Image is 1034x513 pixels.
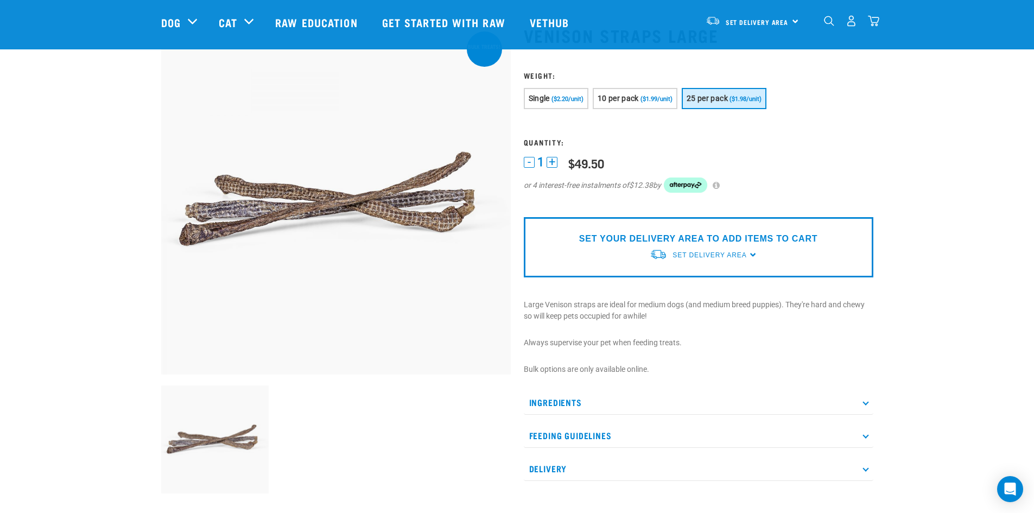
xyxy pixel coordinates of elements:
button: 10 per pack ($1.99/unit) [593,88,677,109]
h3: Weight: [524,71,873,79]
span: Set Delivery Area [673,251,746,259]
img: home-icon-1@2x.png [824,16,834,26]
div: Open Intercom Messenger [997,476,1023,502]
p: Delivery [524,457,873,481]
img: home-icon@2x.png [868,15,879,27]
a: Raw Education [264,1,371,44]
button: Single ($2.20/unit) [524,88,588,109]
button: - [524,157,535,168]
h3: Quantity: [524,138,873,146]
p: Bulk options are only available online. [524,364,873,375]
span: Set Delivery Area [726,20,789,24]
img: Afterpay [664,178,707,193]
a: Vethub [519,1,583,44]
span: $12.38 [629,180,653,191]
img: Stack of 3 Venison Straps Treats for Pets [161,385,269,493]
p: Ingredients [524,390,873,415]
a: Dog [161,14,181,30]
span: Single [529,94,550,103]
img: user.png [846,15,857,27]
img: van-moving.png [706,16,720,26]
span: 10 per pack [598,94,639,103]
p: Large Venison straps are ideal for medium dogs (and medium breed puppies). They're hard and chewy... [524,299,873,322]
span: 25 per pack [687,94,728,103]
button: + [547,157,557,168]
p: Always supervise your pet when feeding treats. [524,337,873,349]
span: ($2.20/unit) [551,96,583,103]
span: ($1.98/unit) [729,96,762,103]
div: or 4 interest-free instalments of by [524,178,873,193]
button: 25 per pack ($1.98/unit) [682,88,766,109]
a: Cat [219,14,237,30]
div: $49.50 [568,156,604,170]
img: Stack of 3 Venison Straps Treats for Pets [161,25,511,375]
span: 1 [537,156,544,168]
p: Feeding Guidelines [524,423,873,448]
span: ($1.99/unit) [640,96,673,103]
a: Get started with Raw [371,1,519,44]
p: SET YOUR DELIVERY AREA TO ADD ITEMS TO CART [579,232,817,245]
img: van-moving.png [650,249,667,260]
